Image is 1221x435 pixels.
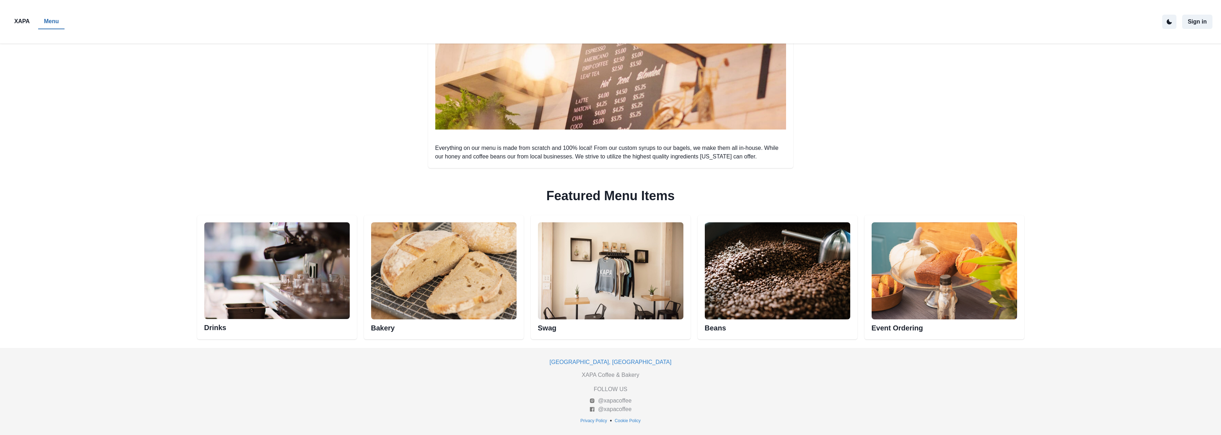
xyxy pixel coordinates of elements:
h2: Bakery [371,319,517,332]
p: FOLLOW US [594,385,627,394]
h2: Swag [538,319,683,332]
h2: Drinks [204,319,350,332]
p: Everything on our menu is made from scratch and 100% local! From our custom syrups to our bagels,... [435,144,786,161]
p: Cookie Policy [615,418,641,424]
a: @xapacoffee [589,405,631,414]
p: XAPA [14,17,30,26]
p: Menu [44,17,59,26]
h2: Beans [705,319,850,332]
div: Event Ordering [865,215,1024,340]
p: XAPA Coffee & Bakery [582,371,639,379]
button: Sign in [1182,15,1212,29]
h2: Featured Menu Items [538,179,683,212]
div: Swag [531,215,691,340]
p: • [610,416,612,425]
a: [GEOGRAPHIC_DATA], [GEOGRAPHIC_DATA] [550,359,672,365]
button: active dark theme mode [1162,15,1176,29]
p: Privacy Policy [580,418,607,424]
h2: Event Ordering [872,319,1017,332]
div: Esspresso machineDrinks [197,215,357,340]
img: Esspresso machine [204,222,350,319]
a: @xapacoffee [589,396,631,405]
div: Beans [698,215,857,340]
div: Bakery [364,215,524,340]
